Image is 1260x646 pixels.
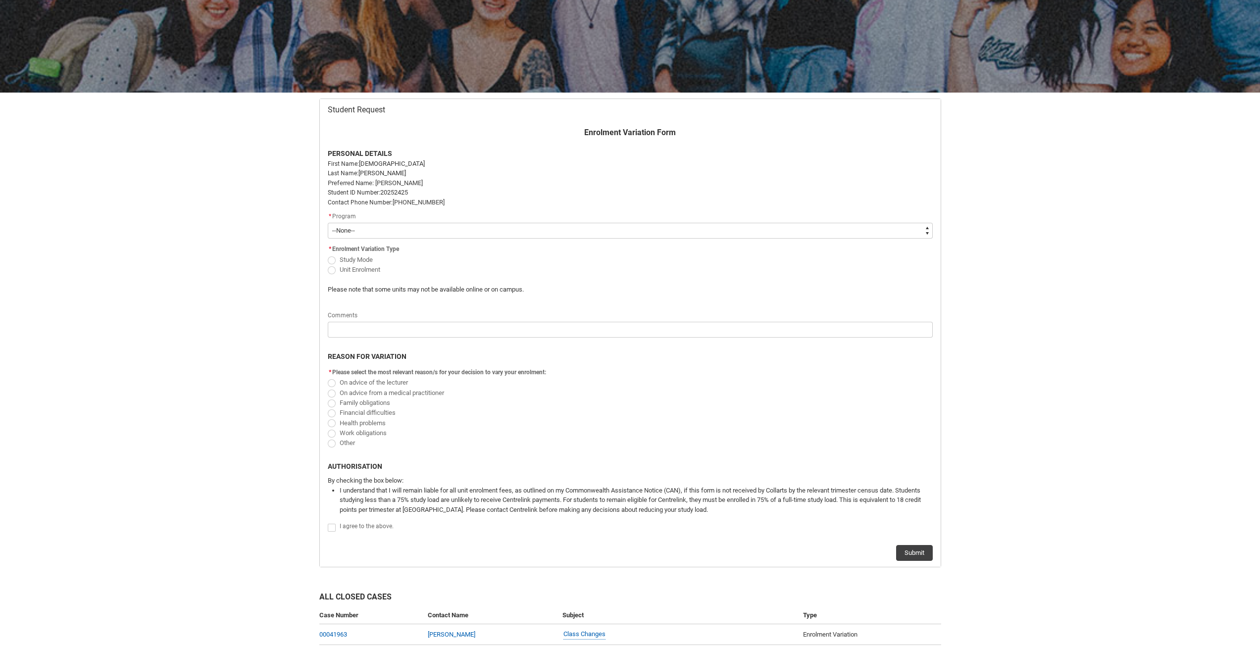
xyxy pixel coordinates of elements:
span: Family obligations [340,399,390,406]
span: Health problems [340,419,386,427]
p: [PERSON_NAME] [328,168,933,178]
span: Program [332,213,356,220]
strong: PERSONAL DETAILS [328,149,392,157]
p: By checking the box below: [328,476,933,486]
strong: Enrolment Variation Form [584,128,676,137]
abbr: required [329,246,331,252]
th: Contact Name [424,606,558,625]
span: First Name: [328,160,359,167]
span: Enrolment Variation Type [332,246,399,252]
li: I understand that I will remain liable for all unit enrolment fees, as outlined on my Commonwealt... [340,486,933,515]
span: Unit Enrolment [340,266,380,273]
span: On advice from a medical practitioner [340,389,444,397]
p: Please note that some units may not be available online or on campus. [328,285,779,295]
span: Last Name: [328,170,358,177]
article: Redu_Student_Request flow [319,99,941,567]
span: Comments [328,312,357,319]
span: Preferred Name: [PERSON_NAME] [328,179,423,187]
span: Work obligations [340,429,387,437]
a: 00041963 [319,631,347,638]
h2: All Closed Cases [319,591,941,606]
p: [DEMOGRAPHIC_DATA] [328,159,933,169]
span: Student ID Number: [328,189,380,196]
span: Please select the most relevant reason/s for your decision to vary your enrolment: [332,369,546,376]
button: Submit [896,545,933,561]
b: AUTHORISATION [328,462,382,470]
th: Type [799,606,941,625]
span: Contact Phone Number: [328,199,393,206]
span: On advice of the lecturer [340,379,408,386]
span: Financial difficulties [340,409,396,416]
b: REASON FOR VARIATION [328,352,406,360]
span: I agree to the above. [340,523,394,530]
a: [PERSON_NAME] [428,631,475,638]
th: Case Number [319,606,424,625]
p: 20252425 [328,188,933,198]
span: [PHONE_NUMBER] [393,199,445,206]
th: Subject [558,606,799,625]
span: Other [340,439,355,447]
span: Study Mode [340,256,373,263]
a: Class Changes [563,629,605,640]
span: Student Request [328,105,385,115]
abbr: required [329,369,331,376]
span: Enrolment Variation [803,631,857,638]
abbr: required [329,213,331,220]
